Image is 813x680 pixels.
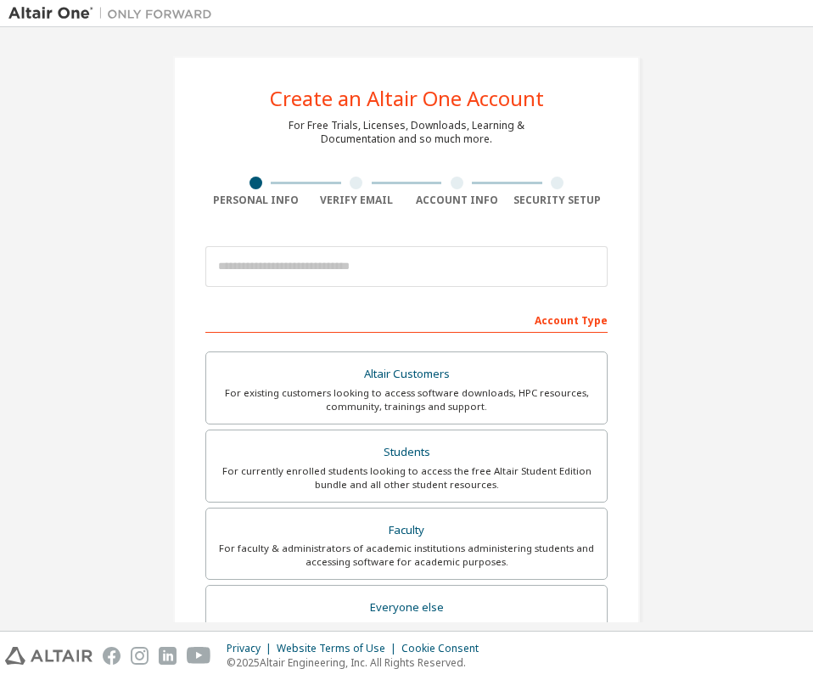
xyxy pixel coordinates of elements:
div: Faculty [216,519,597,542]
img: altair_logo.svg [5,647,93,665]
p: © 2025 Altair Engineering, Inc. All Rights Reserved. [227,655,489,670]
div: Create an Altair One Account [270,88,544,109]
div: Account Type [205,306,608,333]
div: For faculty & administrators of academic institutions administering students and accessing softwa... [216,542,597,569]
div: Verify Email [306,194,407,207]
div: Altair Customers [216,362,597,386]
div: For Free Trials, Licenses, Downloads, Learning & Documentation and so much more. [289,119,524,146]
div: Privacy [227,642,277,655]
div: Website Terms of Use [277,642,401,655]
div: Personal Info [205,194,306,207]
img: linkedin.svg [159,647,177,665]
img: Altair One [8,5,221,22]
div: For existing customers looking to access software downloads, HPC resources, community, trainings ... [216,386,597,413]
div: Account Info [406,194,507,207]
div: Security Setup [507,194,608,207]
img: facebook.svg [103,647,121,665]
div: Students [216,441,597,464]
img: youtube.svg [187,647,211,665]
div: Cookie Consent [401,642,489,655]
div: For individuals, businesses and everyone else looking to try Altair software and explore our prod... [216,620,597,647]
div: For currently enrolled students looking to access the free Altair Student Edition bundle and all ... [216,464,597,492]
img: instagram.svg [131,647,149,665]
div: Everyone else [216,596,597,620]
